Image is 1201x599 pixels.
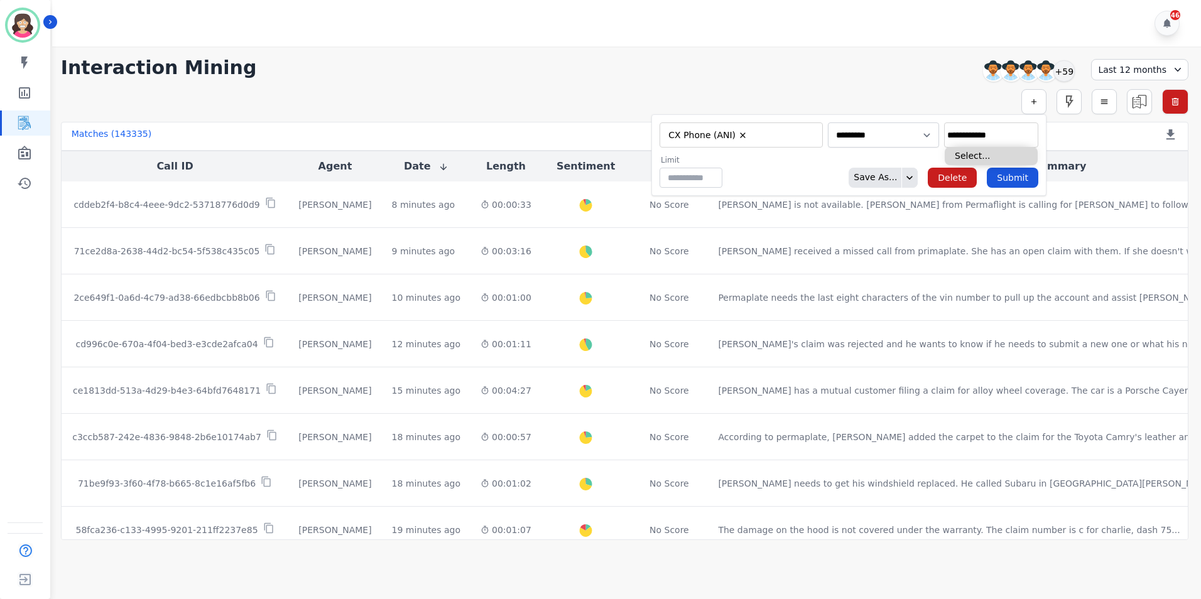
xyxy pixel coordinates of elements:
div: 9 minutes ago [392,245,455,257]
div: 00:01:11 [481,338,531,350]
button: Date [404,159,448,174]
img: Bordered avatar [8,10,38,40]
div: 19 minutes ago [392,524,460,536]
div: 10 minutes ago [392,291,460,304]
div: [PERSON_NAME] [298,198,371,211]
div: 8 minutes ago [392,198,455,211]
button: Submit [987,168,1038,188]
div: Matches ( 143335 ) [72,127,151,145]
button: Delete [928,168,977,188]
p: ce1813dd-513a-4d29-b4e3-64bfd7648171 [73,384,261,397]
div: 00:01:00 [481,291,531,304]
div: [PERSON_NAME] [298,384,371,397]
p: 2ce649f1-0a6d-4c79-ad38-66edbcbb8b06 [73,291,259,304]
div: The damage on the hood is not covered under the warranty. The claim number is c for charlie, dash... [718,524,1180,536]
div: [PERSON_NAME] [298,291,371,304]
p: 58fca236-c133-4995-9201-211ff2237e85 [76,524,258,536]
div: No Score [649,291,689,304]
div: 00:01:02 [481,477,531,490]
div: No Score [649,338,689,350]
div: 18 minutes ago [392,431,460,443]
button: Call Summary [1008,159,1086,174]
button: Call ID [156,159,193,174]
div: 15 minutes ago [392,384,460,397]
button: Remove CX Phone (ANI) [738,131,747,140]
li: CX Phone (ANI) [665,129,752,141]
button: Sentiment [557,159,615,174]
li: Select... [945,147,1038,165]
div: [PERSON_NAME] [298,477,371,490]
label: Limit [661,155,722,165]
div: [PERSON_NAME] [298,431,371,443]
ul: selected options [663,127,815,143]
div: Last 12 months [1091,59,1188,80]
button: Agent [318,159,352,174]
div: 12 minutes ago [392,338,460,350]
div: 18 minutes ago [392,477,460,490]
div: [PERSON_NAME] [298,338,371,350]
div: No Score [649,431,689,443]
div: 46 [1170,10,1180,20]
div: 00:00:33 [481,198,531,211]
div: No Score [649,245,689,257]
p: cd996c0e-670a-4f04-bed3-e3cde2afca04 [75,338,258,350]
div: 00:03:16 [481,245,531,257]
div: 00:01:07 [481,524,531,536]
div: 00:00:57 [481,431,531,443]
div: No Score [649,198,689,211]
p: cddeb2f4-b8c4-4eee-9dc2-53718776d0d9 [73,198,259,211]
div: No Score [649,524,689,536]
div: Save As... [849,168,897,188]
p: c3ccb587-242e-4836-9848-2b6e10174ab7 [72,431,261,443]
p: 71ce2d8a-2638-44d2-bc54-5f538c435c05 [74,245,260,257]
div: 00:04:27 [481,384,531,397]
div: +59 [1053,60,1075,82]
div: No Score [649,384,689,397]
div: [PERSON_NAME] [298,524,371,536]
h1: Interaction Mining [61,57,257,79]
p: 71be9f93-3f60-4f78-b665-8c1e16af5fb6 [78,477,256,490]
div: [PERSON_NAME] [298,245,371,257]
button: Length [486,159,526,174]
ul: selected options [947,129,1035,142]
div: No Score [649,477,689,490]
